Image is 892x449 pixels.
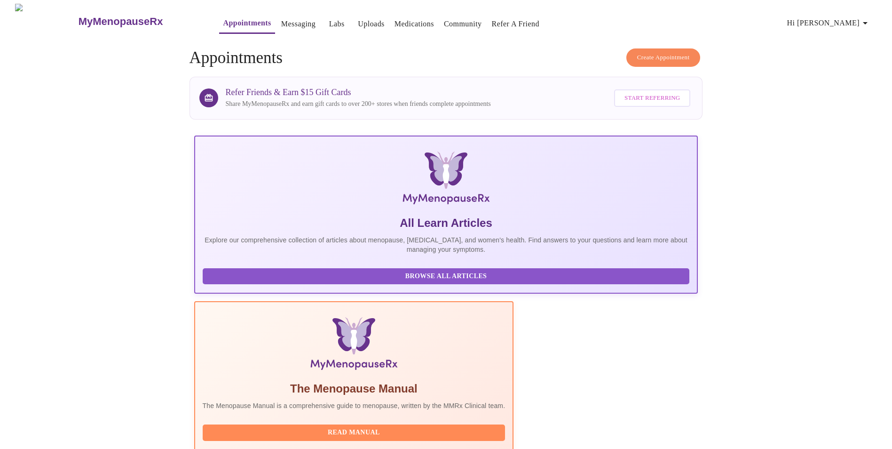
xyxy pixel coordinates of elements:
img: Menopause Manual [251,317,457,374]
button: Create Appointment [626,48,701,67]
a: MyMenopauseRx [77,5,200,38]
a: Uploads [358,17,385,31]
h5: The Menopause Manual [203,381,505,396]
a: Appointments [223,16,271,30]
a: Labs [329,17,345,31]
button: Browse All Articles [203,268,690,285]
a: Read Manual [203,428,508,436]
p: The Menopause Manual is a comprehensive guide to menopause, written by the MMRx Clinical team. [203,401,505,410]
img: MyMenopauseRx Logo [15,4,77,39]
button: Community [440,15,486,33]
h3: Refer Friends & Earn $15 Gift Cards [226,88,491,97]
p: Explore our comprehensive collection of articles about menopause, [MEDICAL_DATA], and women's hea... [203,235,690,254]
a: Start Referring [612,85,693,112]
button: Medications [391,15,438,33]
img: MyMenopauseRx Logo [278,152,614,208]
a: Community [444,17,482,31]
span: Create Appointment [637,52,690,63]
button: Refer a Friend [488,15,544,33]
a: Browse All Articles [203,272,692,280]
h5: All Learn Articles [203,216,690,231]
button: Read Manual [203,425,505,441]
button: Labs [322,15,352,33]
button: Messaging [277,15,319,33]
h3: MyMenopauseRx [79,16,163,28]
a: Refer a Friend [492,17,540,31]
span: Start Referring [624,93,680,104]
button: Hi [PERSON_NAME] [783,14,875,32]
span: Browse All Articles [212,271,680,282]
p: Share MyMenopauseRx and earn gift cards to over 200+ stores when friends complete appointments [226,99,491,109]
h4: Appointments [189,48,703,67]
a: Medications [395,17,434,31]
button: Start Referring [614,89,690,107]
button: Appointments [219,14,275,34]
span: Read Manual [212,427,496,439]
a: Messaging [281,17,316,31]
button: Uploads [354,15,388,33]
span: Hi [PERSON_NAME] [787,16,871,30]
